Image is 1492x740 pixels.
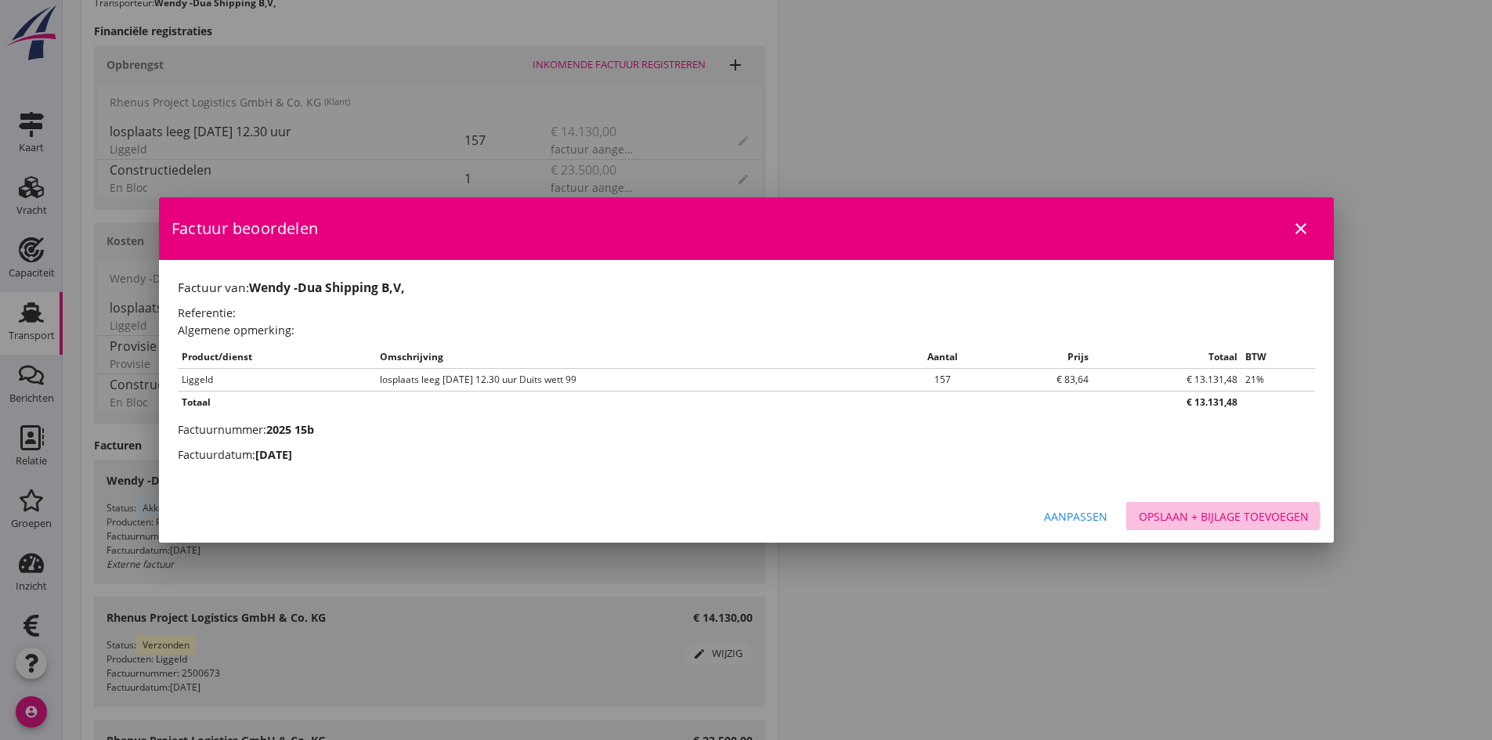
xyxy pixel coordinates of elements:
[255,447,292,462] strong: [DATE]
[376,346,894,369] th: Omschrijving
[249,279,405,296] strong: Wendy -Dua Shipping B,V,
[159,197,1334,260] div: Factuur beoordelen
[1093,346,1241,369] th: Totaal
[178,305,1315,338] h2: Referentie: Algemene opmerking:
[178,446,1315,464] h2: Factuurdatum:
[991,369,1092,392] td: € 83,64
[894,369,991,392] td: 157
[178,421,1315,439] h2: Factuurnummer:
[1241,369,1315,392] td: 21%
[178,392,1093,414] th: Totaal
[1139,508,1309,525] div: Opslaan + bijlage toevoegen
[178,346,376,369] th: Product/dienst
[178,369,376,392] td: Liggeld
[1241,346,1315,369] th: BTW
[266,422,314,437] strong: 2025 15b
[178,279,1315,297] h1: Factuur van:
[1093,369,1241,392] td: € 13.131,48
[376,369,894,392] td: losplaats leeg [DATE] 12.30 uur Duits wett 99
[1031,502,1120,530] button: Aanpassen
[1292,219,1310,238] i: close
[1044,508,1107,525] div: Aanpassen
[894,346,991,369] th: Aantal
[1126,502,1321,530] button: Opslaan + bijlage toevoegen
[991,346,1092,369] th: Prijs
[1093,392,1241,414] th: € 13.131,48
